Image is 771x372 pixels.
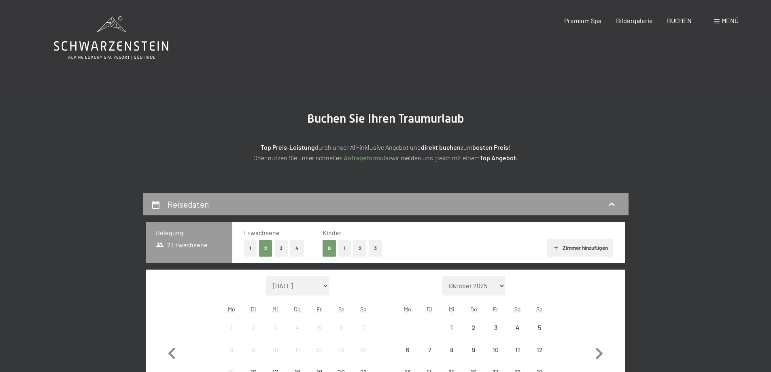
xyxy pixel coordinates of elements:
div: Anreise nicht möglich [419,339,441,361]
abbr: Freitag [493,306,498,312]
div: Tue Sep 09 2025 [242,339,264,361]
div: Thu Sep 11 2025 [287,339,308,361]
div: 4 [508,324,528,344]
div: 5 [309,324,329,344]
div: 5 [529,324,550,344]
div: Sun Oct 12 2025 [529,339,550,361]
div: Anreise nicht möglich [507,317,529,338]
div: Anreise nicht möglich [484,339,506,361]
div: Anreise nicht möglich [221,339,242,361]
abbr: Freitag [316,306,322,312]
span: Buchen Sie Ihren Traumurlaub [307,111,464,125]
div: Anreise nicht möglich [242,317,264,338]
div: Anreise nicht möglich [287,317,308,338]
div: 7 [420,346,440,367]
abbr: Dienstag [427,306,432,312]
button: Zimmer hinzufügen [547,239,613,257]
div: 1 [442,324,462,344]
h3: Belegung [156,228,223,237]
div: 10 [485,346,506,367]
abbr: Donnerstag [294,306,301,312]
div: Anreise nicht möglich [529,339,550,361]
div: Anreise nicht möglich [242,339,264,361]
h2: Reisedaten [168,199,209,209]
div: Anreise nicht möglich [463,339,484,361]
div: Anreise nicht möglich [507,339,529,361]
div: Anreise nicht möglich [330,339,352,361]
button: 2 [353,240,367,257]
button: 1 [244,240,257,257]
a: Premium Spa [564,17,601,24]
div: Mon Sep 08 2025 [221,339,242,361]
div: Anreise nicht möglich [264,317,286,338]
div: 7 [353,324,373,344]
div: Sun Sep 07 2025 [352,317,374,338]
span: Erwachsene [244,229,280,236]
div: Anreise nicht möglich [441,339,463,361]
button: 1 [338,240,351,257]
div: Thu Oct 02 2025 [463,317,484,338]
div: Anreise nicht möglich [264,339,286,361]
abbr: Mittwoch [449,306,455,312]
abbr: Samstag [514,306,520,312]
div: Wed Sep 10 2025 [264,339,286,361]
div: Mon Sep 01 2025 [221,317,242,338]
button: 2 [259,240,272,257]
div: Tue Oct 07 2025 [419,339,441,361]
div: Sat Sep 06 2025 [330,317,352,338]
button: 3 [369,240,382,257]
div: Anreise nicht möglich [484,317,506,338]
abbr: Montag [404,306,411,312]
button: 4 [290,240,304,257]
div: Thu Sep 04 2025 [287,317,308,338]
div: Anreise nicht möglich [529,317,550,338]
div: 2 [243,324,263,344]
div: Mon Oct 06 2025 [397,339,418,361]
div: 2 [463,324,484,344]
button: 3 [275,240,288,257]
div: 13 [331,346,351,367]
div: 3 [265,324,285,344]
abbr: Sonntag [360,306,367,312]
div: Anreise nicht möglich [330,317,352,338]
abbr: Dienstag [251,306,256,312]
abbr: Donnerstag [470,306,477,312]
div: Fri Oct 10 2025 [484,339,506,361]
div: 11 [508,346,528,367]
div: Fri Sep 05 2025 [308,317,330,338]
div: 1 [221,324,242,344]
div: Anreise nicht möglich [308,339,330,361]
strong: Top Angebot. [480,154,518,162]
div: Fri Sep 12 2025 [308,339,330,361]
div: 4 [287,324,308,344]
strong: besten Preis [472,143,508,151]
div: 11 [287,346,308,367]
abbr: Samstag [338,306,344,312]
abbr: Sonntag [536,306,543,312]
p: durch unser All-inklusive Angebot und zum ! Oder nutzen Sie unser schnelles wir melden uns gleich... [183,142,588,163]
div: Wed Oct 01 2025 [441,317,463,338]
div: Thu Oct 09 2025 [463,339,484,361]
span: 2 Erwachsene [156,240,208,249]
div: 8 [442,346,462,367]
div: 10 [265,346,285,367]
div: 12 [529,346,550,367]
span: Kinder [323,229,342,236]
button: 0 [323,240,336,257]
strong: direkt buchen [421,143,461,151]
div: Sat Oct 11 2025 [507,339,529,361]
div: 6 [397,346,418,367]
div: Anreise nicht möglich [352,317,374,338]
a: BUCHEN [667,17,692,24]
div: Anreise nicht möglich [308,317,330,338]
div: Anreise nicht möglich [463,317,484,338]
a: Bildergalerie [616,17,653,24]
div: Fri Oct 03 2025 [484,317,506,338]
div: 14 [353,346,373,367]
div: Wed Sep 03 2025 [264,317,286,338]
div: Sat Sep 13 2025 [330,339,352,361]
div: 6 [331,324,351,344]
abbr: Mittwoch [272,306,278,312]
